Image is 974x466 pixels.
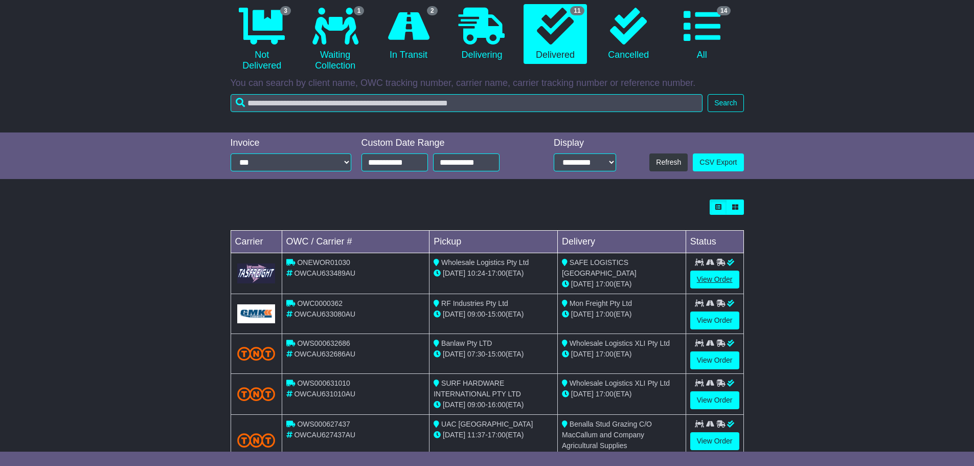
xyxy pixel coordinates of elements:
span: [DATE] [443,401,465,409]
span: 2 [427,6,438,15]
a: View Order [690,312,739,329]
span: OWCAU632686AU [294,350,355,358]
span: 1 [354,6,365,15]
span: OWS000631010 [297,379,350,387]
a: View Order [690,351,739,369]
span: [DATE] [571,390,594,398]
span: OWCAU633489AU [294,269,355,277]
img: TNT_Domestic.png [237,433,276,447]
span: UAC [GEOGRAPHIC_DATA] [441,420,533,428]
td: Pickup [429,231,558,253]
div: (ETA) [562,309,682,320]
span: OWCAU633080AU [294,310,355,318]
div: (ETA) [562,279,682,290]
span: RF Industries Pty Ltd [441,299,508,307]
div: - (ETA) [434,268,553,279]
span: OWC0000362 [297,299,343,307]
span: OWCAU631010AU [294,390,355,398]
span: 17:00 [596,310,614,318]
span: SAFE LOGISTICS [GEOGRAPHIC_DATA] [562,258,637,277]
td: Carrier [231,231,282,253]
span: Wholesale Logistics XLI Pty Ltd [570,379,670,387]
div: - (ETA) [434,309,553,320]
a: 3 Not Delivered [231,4,293,75]
span: [DATE] [443,310,465,318]
a: View Order [690,391,739,409]
span: 09:00 [467,401,485,409]
td: OWC / Carrier # [282,231,429,253]
span: 17:00 [596,350,614,358]
a: Cancelled [597,4,660,64]
div: (ETA) [562,349,682,360]
a: 1 Waiting Collection [304,4,367,75]
span: Wholesale Logistics Pty Ltd [441,258,529,267]
div: Display [554,138,616,149]
div: Custom Date Range [361,138,526,149]
span: Mon Freight Pty Ltd [570,299,632,307]
span: OWS000632686 [297,339,350,347]
span: 15:00 [488,350,506,358]
span: SURF HARDWARE INTERNATIONAL PTY LTD [434,379,521,398]
span: [DATE] [571,310,594,318]
span: [DATE] [443,269,465,277]
img: TNT_Domestic.png [237,387,276,401]
a: 14 All [670,4,733,64]
div: - (ETA) [434,349,553,360]
span: 07:30 [467,350,485,358]
span: 10:24 [467,269,485,277]
div: (ETA) [562,389,682,400]
span: Benalla Stud Grazing C/O MacCallum and Company Agricultural Supplies [562,420,652,450]
span: 17:00 [596,280,614,288]
button: Search [708,94,743,112]
span: 17:00 [488,269,506,277]
span: ONEWOR01030 [297,258,350,267]
img: GetCarrierServiceLogo [237,304,276,323]
p: You can search by client name, OWC tracking number, carrier name, carrier tracking number or refe... [231,78,744,89]
span: [DATE] [571,280,594,288]
span: 11 [570,6,584,15]
span: OWS000627437 [297,420,350,428]
span: 14 [717,6,731,15]
td: Status [686,231,743,253]
img: TNT_Domestic.png [237,347,276,361]
div: Invoice [231,138,351,149]
span: 15:00 [488,310,506,318]
div: - (ETA) [434,430,553,440]
a: View Order [690,271,739,289]
a: 2 In Transit [377,4,440,64]
span: 11:37 [467,431,485,439]
span: 16:00 [488,401,506,409]
span: 09:00 [467,310,485,318]
span: [DATE] [443,350,465,358]
a: CSV Export [693,153,743,171]
span: Wholesale Logistics XLI Pty Ltd [570,339,670,347]
span: [DATE] [443,431,465,439]
button: Refresh [649,153,688,171]
a: Delivering [450,4,513,64]
span: 17:00 [596,390,614,398]
span: [DATE] [571,350,594,358]
div: - (ETA) [434,400,553,410]
a: 11 Delivered [524,4,586,64]
span: 17:00 [488,431,506,439]
a: View Order [690,432,739,450]
span: Banlaw Pty LTD [441,339,492,347]
span: 3 [280,6,291,15]
td: Delivery [557,231,686,253]
span: OWCAU627437AU [294,431,355,439]
img: GetCarrierServiceLogo [237,263,276,283]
